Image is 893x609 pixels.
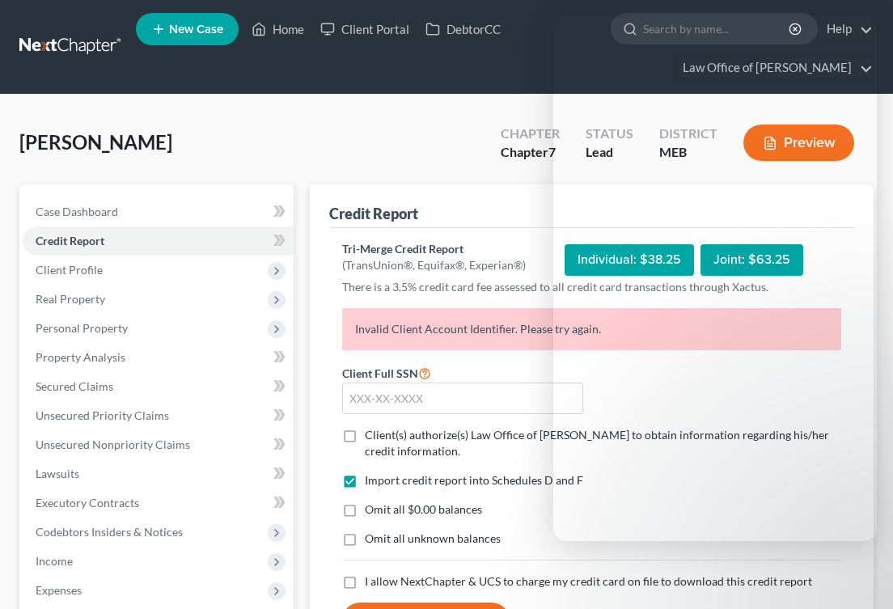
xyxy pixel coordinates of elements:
[23,401,294,430] a: Unsecured Priority Claims
[243,15,312,44] a: Home
[365,531,501,545] span: Omit all unknown balances
[36,554,73,568] span: Income
[501,125,560,143] div: Chapter
[36,234,104,247] span: Credit Report
[553,16,877,541] iframe: Intercom live chat
[365,473,583,487] span: Import credit report into Schedules D and F
[342,366,418,380] span: Client Full SSN
[23,226,294,256] a: Credit Report
[417,15,509,44] a: DebtorCC
[23,197,294,226] a: Case Dashboard
[36,438,190,451] span: Unsecured Nonpriority Claims
[36,583,82,597] span: Expenses
[342,279,841,295] p: There is a 3.5% credit card fee assessed to all credit card transactions through Xactus.
[36,525,183,539] span: Codebtors Insiders & Notices
[23,430,294,459] a: Unsecured Nonpriority Claims
[36,496,139,510] span: Executory Contracts
[36,263,103,277] span: Client Profile
[365,428,829,458] span: Client(s) authorize(s) Law Office of [PERSON_NAME] to obtain information regarding his/her credit...
[342,257,526,273] div: (TransUnion®, Equifax®, Experian®)
[548,144,556,159] span: 7
[329,204,418,223] div: Credit Report
[643,14,791,44] input: Search by name...
[36,467,79,480] span: Lawsuits
[36,408,169,422] span: Unsecured Priority Claims
[169,23,223,36] span: New Case
[36,379,113,393] span: Secured Claims
[36,205,118,218] span: Case Dashboard
[365,502,482,516] span: Omit all $0.00 balances
[36,292,105,306] span: Real Property
[838,554,877,593] iframe: Intercom live chat
[365,574,812,588] span: I allow NextChapter & UCS to charge my credit card on file to download this credit report
[23,372,294,401] a: Secured Claims
[23,459,294,488] a: Lawsuits
[23,488,294,518] a: Executory Contracts
[23,343,294,372] a: Property Analysis
[342,241,526,257] div: Tri-Merge Credit Report
[312,15,417,44] a: Client Portal
[342,308,841,350] p: Invalid Client Account Identifier. Please try again.
[819,15,873,44] a: Help
[342,383,584,415] input: XXX-XX-XXXX
[501,143,560,162] div: Chapter
[36,321,128,335] span: Personal Property
[19,130,172,154] span: [PERSON_NAME]
[36,350,125,364] span: Property Analysis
